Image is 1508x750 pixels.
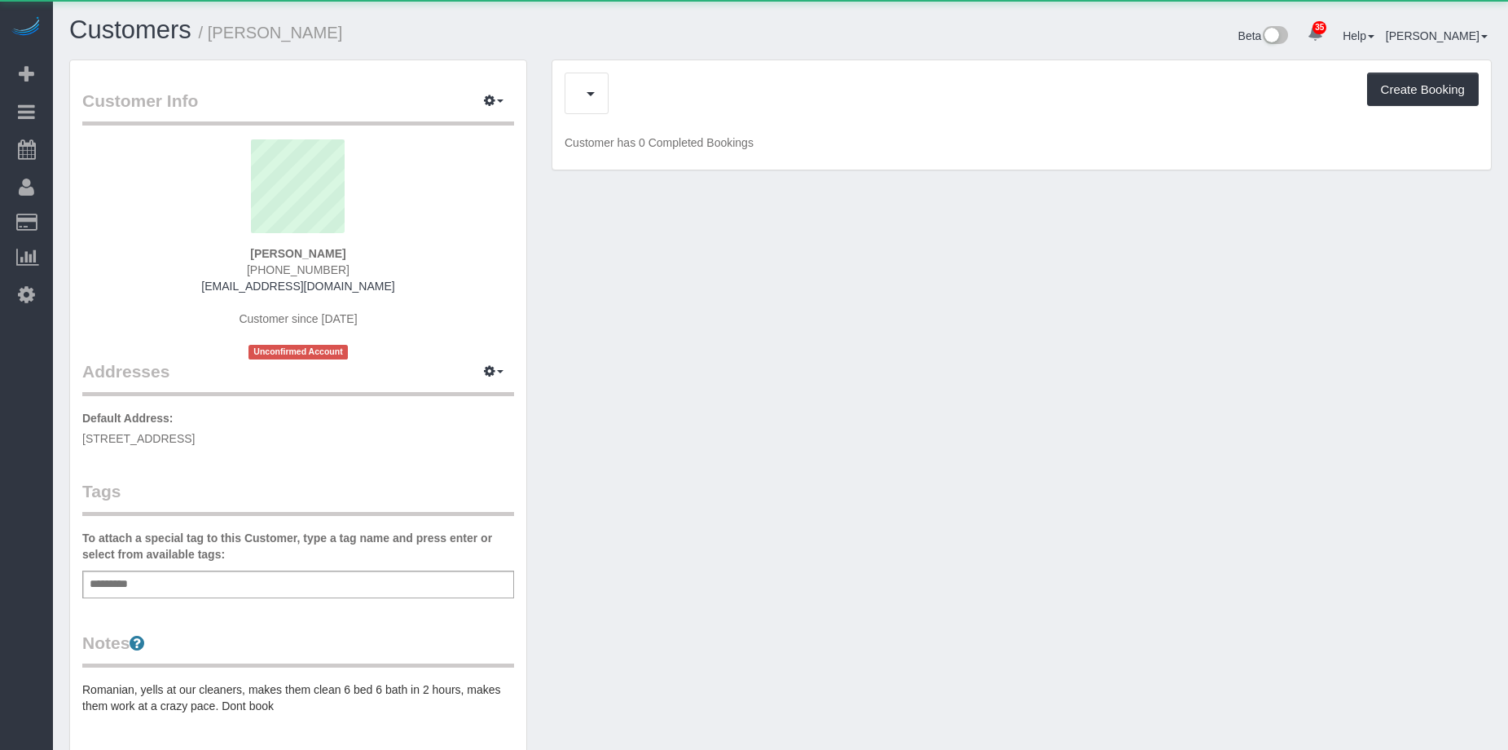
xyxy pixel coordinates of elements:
[1386,29,1488,42] a: [PERSON_NAME]
[248,345,348,359] span: Unconfirmed Account
[247,263,350,276] span: [PHONE_NUMBER]
[1343,29,1374,42] a: Help
[1367,73,1479,107] button: Create Booking
[1261,26,1288,47] img: New interface
[239,312,357,325] span: Customer since [DATE]
[82,682,514,714] pre: Romanian, yells at our cleaners, makes them clean 6 bed 6 bath in 2 hours, makes them work at a c...
[201,280,394,293] a: [EMAIL_ADDRESS][DOMAIN_NAME]
[10,16,42,39] img: Automaid Logo
[82,432,195,445] span: [STREET_ADDRESS]
[1299,16,1331,52] a: 35
[82,410,174,426] label: Default Address:
[82,530,514,562] label: To attach a special tag to this Customer, type a tag name and press enter or select from availabl...
[82,89,514,126] legend: Customer Info
[250,247,345,260] strong: [PERSON_NAME]
[82,631,514,668] legend: Notes
[199,24,343,42] small: / [PERSON_NAME]
[565,135,1479,151] p: Customer has 0 Completed Bookings
[82,479,514,516] legend: Tags
[1312,21,1326,34] span: 35
[1238,29,1289,42] a: Beta
[69,15,191,44] a: Customers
